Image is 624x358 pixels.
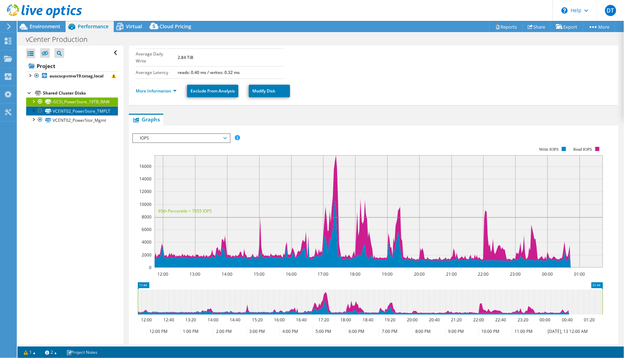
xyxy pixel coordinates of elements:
label: Average Daily Write [136,51,177,65]
a: iSCSI_PowerStore_19TB_RAW [26,97,118,106]
text: 12000 [139,188,151,194]
text: 18:00 [350,271,361,277]
text: 15:20 [252,317,263,323]
text: 18:40 [363,317,374,323]
text: 20:00 [414,271,425,277]
text: 16:00 [286,271,297,277]
text: 01:00 [574,271,585,277]
a: Project [26,60,118,72]
a: Exclude From Analysis [187,85,238,97]
text: 21:00 [446,271,457,277]
text: Write IOPS [539,147,559,152]
text: 12:00 [158,271,169,277]
text: 22:00 [478,271,489,277]
text: Read IOPS [573,147,592,152]
text: 19:00 [382,271,393,277]
b: 2.84 TiB [178,54,193,60]
text: 19:20 [385,317,396,323]
text: 12:40 [164,317,174,323]
text: 8000 [142,214,151,220]
span: DT [605,5,616,16]
text: 12:00 [141,317,152,323]
text: 15:00 [254,271,265,277]
text: 17:20 [319,317,329,323]
span: Performance [78,23,109,30]
text: 14:40 [230,317,241,323]
label: Average Latency [136,69,177,76]
text: 95th Percentile = 7955 IOPS [158,208,212,214]
svg: \n [562,7,568,14]
a: Export [551,21,583,32]
div: Shared Cluster Disks [43,89,118,97]
text: 00:00 [540,317,551,323]
a: Modify Disk [249,85,290,97]
text: 13:00 [190,271,201,277]
span: Graphs [132,116,160,123]
text: 10000 [139,201,151,207]
a: 2 [40,348,62,357]
text: 4000 [142,239,151,245]
text: 00:00 [542,271,553,277]
span: IOPS [136,134,226,142]
a: VCENT02_PowerStore_TMPLT [26,106,118,115]
text: 16:00 [274,317,285,323]
a: 1 [19,348,40,357]
a: Project Notes [61,348,102,357]
text: 21:20 [451,317,462,323]
text: 17:00 [318,271,329,277]
text: 16:40 [296,317,307,323]
text: 14:00 [208,317,219,323]
b: reads: 0.40 ms / writes: 0.32 ms [178,69,240,75]
text: 18:00 [341,317,351,323]
a: Share [522,21,551,32]
text: 14:00 [222,271,233,277]
text: 20:00 [407,317,418,323]
span: Environment [30,23,60,30]
text: 20:40 [429,317,440,323]
a: More [583,21,615,32]
text: 6000 [142,226,151,232]
span: Virtual [126,23,142,30]
a: More Information [136,88,177,94]
text: 00:40 [562,317,573,323]
span: Cloud Pricing [159,23,191,30]
a: Reports [489,21,523,32]
text: 16000 [139,163,151,169]
text: 0 [149,264,151,270]
text: 22:40 [496,317,506,323]
text: 23:20 [518,317,529,323]
text: 14000 [139,176,151,182]
a: VCENT02_PowerStor_Mgmt [26,115,118,125]
a: auscscpvmw19.txtag.local [26,72,118,81]
text: 2000 [142,252,151,258]
b: auscscpvmw19.txtag.local [50,73,104,79]
h1: vCenter Production [23,36,98,43]
text: 23:00 [510,271,521,277]
text: 22:00 [474,317,484,323]
text: 01:20 [584,317,595,323]
text: 13:20 [186,317,196,323]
